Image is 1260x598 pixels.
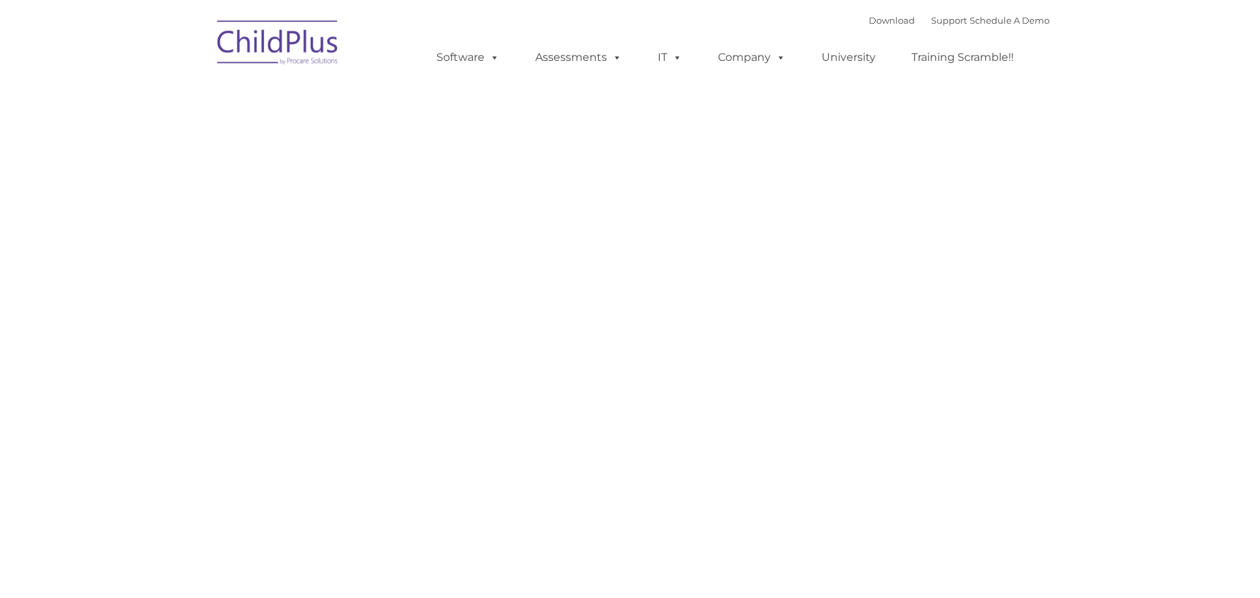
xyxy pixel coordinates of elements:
a: Company [704,44,799,71]
a: Training Scramble!! [898,44,1027,71]
a: Assessments [522,44,635,71]
a: IT [644,44,696,71]
a: Schedule A Demo [970,15,1050,26]
font: | [869,15,1050,26]
img: ChildPlus by Procare Solutions [210,11,346,78]
a: Download [869,15,915,26]
a: University [808,44,889,71]
a: Software [423,44,513,71]
a: Support [931,15,967,26]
